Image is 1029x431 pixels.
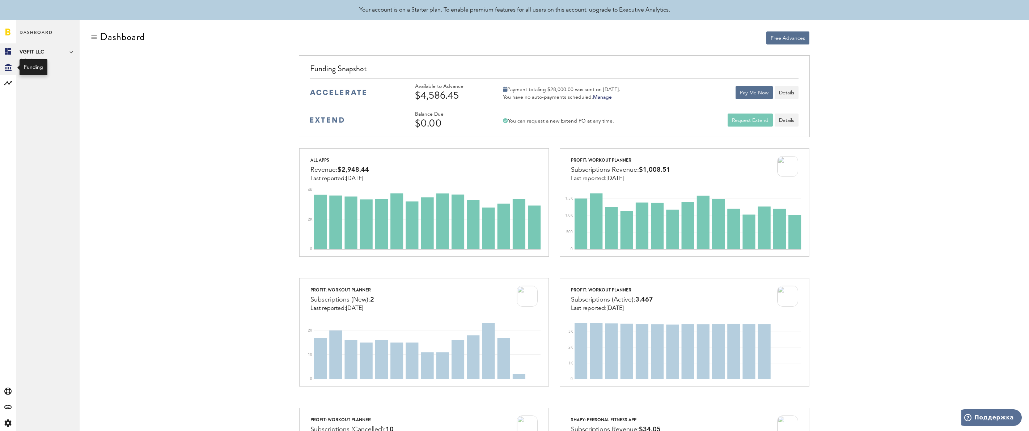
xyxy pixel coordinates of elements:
text: 0 [310,247,312,251]
div: All apps [310,156,369,165]
div: Funding Snapshot [310,63,798,78]
button: Request Extend [728,114,773,127]
div: ProFit: Workout Planner [571,156,670,165]
div: Funding [24,64,43,71]
button: Free Advances [766,31,809,44]
span: Admin [20,56,76,65]
span: $1,008.51 [639,167,670,173]
text: 20 [308,329,312,332]
span: $2,948.44 [338,167,369,173]
span: [DATE] [346,306,363,311]
span: 3,467 [635,296,653,303]
a: Details [775,114,799,127]
div: ProFit: Workout Planner [310,415,394,424]
div: ProFit: Workout Planner [571,286,653,294]
div: $0.00 [415,118,484,129]
div: $4,586.45 [415,90,484,101]
text: 1K [568,361,573,365]
span: [DATE] [606,176,624,182]
button: Details [775,86,799,99]
text: 2K [568,346,573,349]
text: 0 [571,377,573,381]
img: 100x100bb_jssXdTp.jpg [777,286,798,307]
text: 2K [308,218,313,221]
div: Last reported: [310,175,369,182]
img: extend-medium-blue-logo.svg [310,117,344,123]
a: Manage [593,95,612,100]
text: 0 [571,247,573,251]
div: Payment totaling $28,000.00 was sent on [DATE]. [503,86,620,93]
div: Subscriptions Revenue: [571,165,670,175]
div: Dashboard [100,31,145,43]
div: You have no auto-payments scheduled. [503,94,620,101]
div: Revenue: [310,165,369,175]
div: Your account is on a Starter plan. To enable premium features for all users on this account, upgr... [359,6,670,14]
div: Last reported: [571,175,670,182]
span: 2 [370,296,374,303]
img: 100x100bb_jssXdTp.jpg [517,286,538,307]
div: Balance Due [415,111,484,118]
div: Shapy: Personal Fitness App [571,415,661,424]
text: 3K [568,330,573,333]
text: 4K [308,188,313,192]
text: 1.0K [565,214,573,217]
div: Subscriptions (Active): [571,294,653,305]
text: 500 [566,230,573,234]
div: Subscriptions (New): [310,294,374,305]
text: 10 [308,353,312,357]
button: Pay Me Now [736,86,773,99]
text: 1.5K [565,197,573,200]
span: [DATE] [606,306,624,311]
div: You can request a new Extend PO at any time. [503,118,614,124]
img: accelerate-medium-blue-logo.svg [310,90,366,95]
div: Available to Advance [415,84,484,90]
div: Last reported: [310,305,374,312]
div: Last reported: [571,305,653,312]
span: VGFIT LLC [20,48,76,56]
iframe: Открывает виджет для поиска дополнительной информации [961,409,1022,427]
span: Dashboard [20,28,53,43]
div: ProFit: Workout Planner [310,286,374,294]
span: [DATE] [346,176,363,182]
text: 0 [310,377,312,381]
img: 100x100bb_jssXdTp.jpg [777,156,798,177]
